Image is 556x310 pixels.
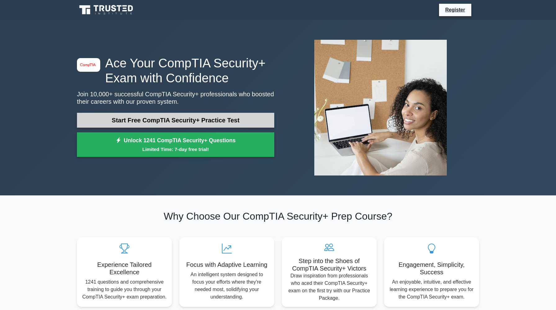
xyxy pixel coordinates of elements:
p: 1241 questions and comprehensive training to guide you through your CompTIA Security+ exam prepar... [82,278,167,301]
small: Limited Time: 7-day free trial! [85,146,267,153]
h5: Step into the Shoes of CompTIA Security+ Victors [287,257,372,272]
a: Register [442,6,469,14]
h5: Engagement, Simplicity, Success [389,261,474,276]
h5: Experience Tailored Excellence [82,261,167,276]
h1: Ace Your CompTIA Security+ Exam with Confidence [77,56,274,85]
a: Unlock 1241 CompTIA Security+ QuestionsLimited Time: 7-day free trial! [77,132,274,157]
a: Start Free CompTIA Security+ Practice Test [77,113,274,128]
h5: Focus with Adaptive Learning [184,261,269,268]
p: Join 10,000+ successful CompTIA Security+ professionals who boosted their careers with our proven... [77,90,274,105]
p: An intelligent system designed to focus your efforts where they're needed most, solidifying your ... [184,271,269,301]
p: Draw inspiration from professionals who aced their CompTIA Security+ exam on the first try with o... [287,272,372,302]
h2: Why Choose Our CompTIA Security+ Prep Course? [77,210,479,222]
p: An enjoyable, intuitive, and effective learning experience to prepare you for the CompTIA Securit... [389,278,474,301]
